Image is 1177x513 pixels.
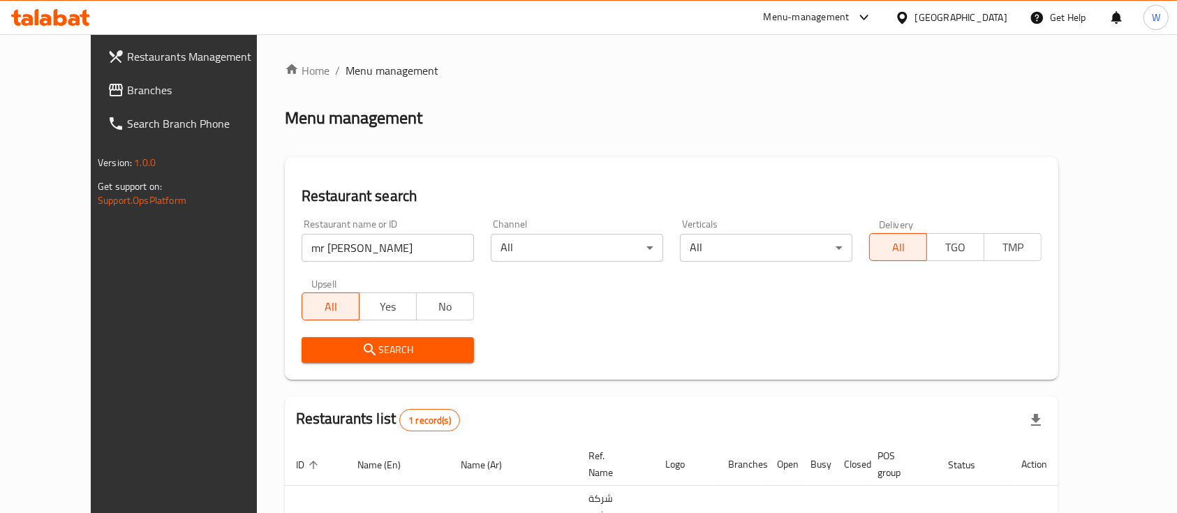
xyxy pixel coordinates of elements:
[926,233,984,261] button: TGO
[1152,10,1160,25] span: W
[285,62,1058,79] nav: breadcrumb
[933,237,979,258] span: TGO
[422,297,468,317] span: No
[98,154,132,172] span: Version:
[833,443,866,486] th: Closed
[915,10,1007,25] div: [GEOGRAPHIC_DATA]
[717,443,766,486] th: Branches
[359,292,417,320] button: Yes
[588,447,638,481] span: Ref. Name
[127,82,276,98] span: Branches
[346,62,438,79] span: Menu management
[96,107,288,140] a: Search Branch Phone
[311,278,337,288] label: Upsell
[878,447,920,481] span: POS group
[127,115,276,132] span: Search Branch Phone
[302,234,474,262] input: Search for restaurant name or ID..
[869,233,927,261] button: All
[365,297,411,317] span: Yes
[285,62,330,79] a: Home
[127,48,276,65] span: Restaurants Management
[302,337,474,363] button: Search
[990,237,1036,258] span: TMP
[416,292,474,320] button: No
[948,456,993,473] span: Status
[357,456,419,473] span: Name (En)
[134,154,156,172] span: 1.0.0
[461,456,520,473] span: Name (Ar)
[766,443,799,486] th: Open
[96,40,288,73] a: Restaurants Management
[654,443,717,486] th: Logo
[875,237,921,258] span: All
[96,73,288,107] a: Branches
[313,341,463,359] span: Search
[335,62,340,79] li: /
[302,292,360,320] button: All
[680,234,852,262] div: All
[98,177,162,195] span: Get support on:
[296,408,460,431] h2: Restaurants list
[302,186,1042,207] h2: Restaurant search
[764,9,850,26] div: Menu-management
[98,191,186,209] a: Support.OpsPlatform
[491,234,663,262] div: All
[1019,403,1053,437] div: Export file
[285,107,422,129] h2: Menu management
[400,414,459,427] span: 1 record(s)
[296,456,323,473] span: ID
[799,443,833,486] th: Busy
[984,233,1042,261] button: TMP
[399,409,460,431] div: Total records count
[308,297,354,317] span: All
[1010,443,1058,486] th: Action
[879,219,914,229] label: Delivery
